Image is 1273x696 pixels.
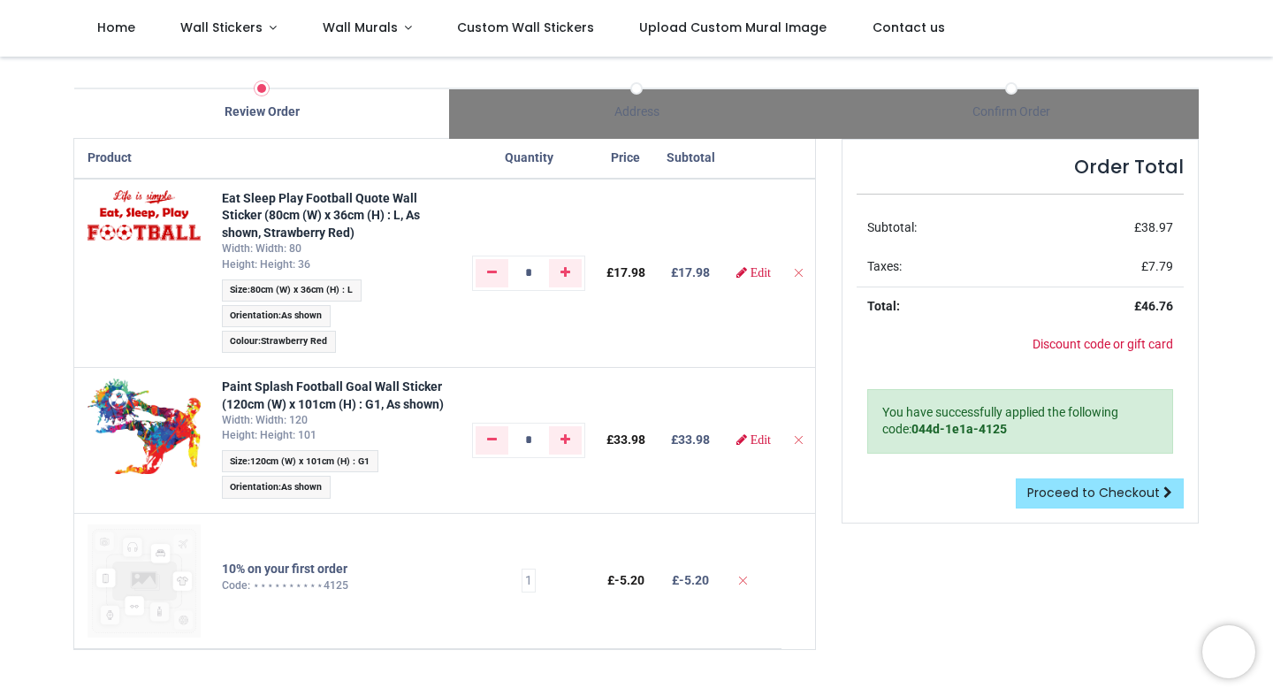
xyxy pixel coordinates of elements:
a: Edit [736,266,771,279]
b: £ [671,265,710,279]
span: As shown [281,310,322,321]
span: 46.76 [1141,299,1173,313]
b: £ [672,573,709,587]
h4: Order Total [857,154,1184,180]
th: Subtotal [656,139,726,179]
span: 33.98 [614,432,645,447]
span: 120cm (W) x 101cm (H) : G1 [250,455,370,467]
div: Review Order [74,103,449,121]
span: -﻿5.20 [614,573,644,587]
strong: Total: [867,299,900,313]
span: Code: ⋆⋆⋆⋆⋆⋆⋆⋆⋆⋆4125 [222,579,348,592]
strong: 10% on your first order [222,562,347,576]
span: Size [230,284,248,295]
span: 17.98 [678,265,710,279]
span: Proceed to Checkout [1027,484,1160,501]
span: Upload Custom Mural Image [639,19,827,36]
span: As shown [281,481,322,493]
div: Confirm Order [824,103,1199,121]
img: 10% on your first order [88,524,201,638]
a: Eat Sleep Play Football Quote Wall Sticker (80cm (W) x 36cm (H) : L, As shown, Strawberry Red) [222,191,420,240]
a: Paint Splash Football Goal Wall Sticker (120cm (W) x 101cm (H) : G1, As shown) [222,379,444,411]
span: 7.79 [1148,259,1173,273]
a: Remove from cart [736,573,749,587]
span: £ [1134,220,1173,234]
span: Edit [751,266,771,279]
span: 17.98 [614,265,645,279]
span: Home [97,19,135,36]
th: Product [74,139,211,179]
span: Custom Wall Stickers [457,19,594,36]
span: Height: Height: 36 [222,258,310,271]
span: Width: Width: 80 [222,242,301,255]
a: Remove from cart [792,432,804,447]
span: 1 [525,572,532,590]
td: Subtotal: [857,209,1033,248]
div: You have successfully applied the following code: [867,389,1173,454]
span: £ [606,265,645,279]
a: Add one [549,426,582,455]
span: Width: Width: 120 [222,414,308,426]
strong: 044d-1e1a-4125 [911,422,1007,436]
strong: £ [1134,299,1173,313]
a: Edit [736,433,771,446]
a: Proceed to Checkout [1016,478,1184,509]
iframe: Brevo live chat [1202,625,1255,678]
div: Address [449,103,824,121]
a: Remove one [476,426,508,455]
th: Price [596,139,656,179]
span: Strawberry Red [261,335,327,347]
span: Colour [230,335,258,347]
span: £ [1141,259,1173,273]
span: Wall Stickers [180,19,263,36]
span: : [222,305,331,327]
span: Edit [751,433,771,446]
span: Orientation [230,481,278,493]
a: Remove one [476,259,508,287]
span: Orientation [230,310,278,321]
span: -﻿5.20 [679,573,709,587]
b: £ [671,432,710,447]
span: : [222,450,378,472]
td: Taxes: [857,248,1033,287]
span: Quantity [505,150,553,164]
span: Size [230,455,248,467]
a: Remove from cart [792,265,804,279]
span: 80cm (W) x 36cm (H) : L [250,284,353,295]
span: : [222,476,331,498]
span: 33.98 [678,432,710,447]
a: Add one [549,259,582,287]
span: : [222,279,362,302]
img: Yd+HdEuGOcwAAAABJRU5ErkJggg== [88,190,201,241]
span: £ [606,432,645,447]
img: +9duHbyKJSrV7G6Z5g2LhTVjBbQrSkCJFrFCLX7NPlR3k11MLVtg3v7Dtrz2GGirY2qUNvcwM49xQqz3QEDlfTlkAhIBCQCUx... [88,379,201,474]
span: Height: Height: 101 [222,429,316,441]
span: 38.97 [1141,220,1173,234]
span: : [222,331,336,353]
span: £ [607,573,644,587]
span: Contact us [873,19,945,36]
span: Wall Murals [323,19,398,36]
a: Discount code or gift card [1033,337,1173,351]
